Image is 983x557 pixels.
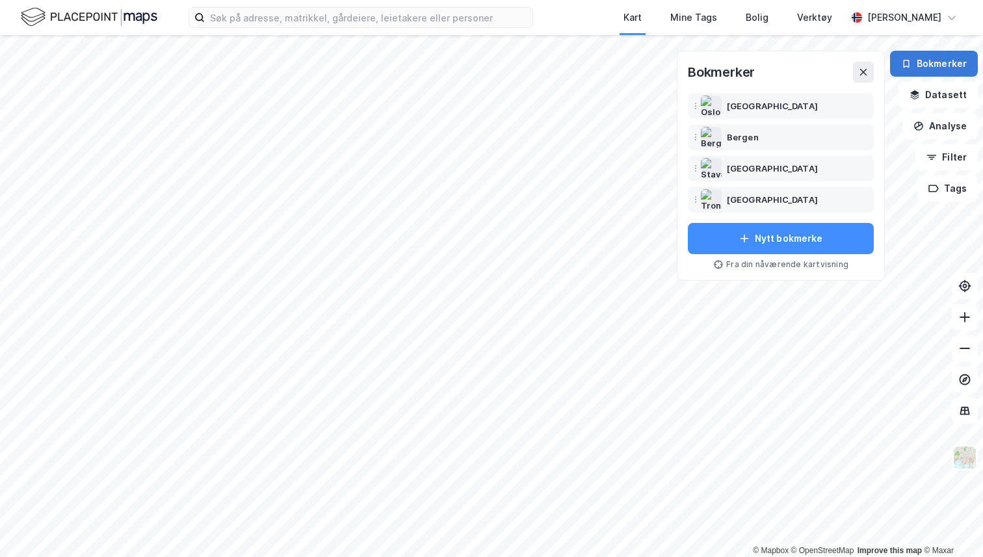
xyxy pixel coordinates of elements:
div: Bokmerker [688,62,755,83]
img: logo.f888ab2527a4732fd821a326f86c7f29.svg [21,6,157,29]
div: [GEOGRAPHIC_DATA] [727,192,818,207]
img: Trondheim [701,189,722,210]
img: Stavanger [701,158,722,179]
div: [GEOGRAPHIC_DATA] [727,161,818,176]
img: Oslo [701,96,722,116]
div: Fra din nåværende kartvisning [688,259,874,270]
iframe: Chat Widget [918,495,983,557]
button: Tags [917,175,978,201]
button: Filter [915,144,978,170]
input: Søk på adresse, matrikkel, gårdeiere, leietakere eller personer [205,8,532,27]
button: Analyse [902,113,978,139]
button: Bokmerker [890,51,978,77]
div: Bergen [727,129,759,145]
div: Mine Tags [670,10,717,25]
div: Kontrollprogram for chat [918,495,983,557]
img: Bergen [701,127,722,148]
a: Improve this map [858,546,922,555]
div: Kart [623,10,642,25]
a: Mapbox [753,546,789,555]
img: Z [952,445,977,470]
div: Bolig [746,10,768,25]
div: [GEOGRAPHIC_DATA] [727,98,818,114]
button: Datasett [898,82,978,108]
div: Verktøy [797,10,832,25]
a: OpenStreetMap [791,546,854,555]
button: Nytt bokmerke [688,223,874,254]
div: [PERSON_NAME] [867,10,941,25]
